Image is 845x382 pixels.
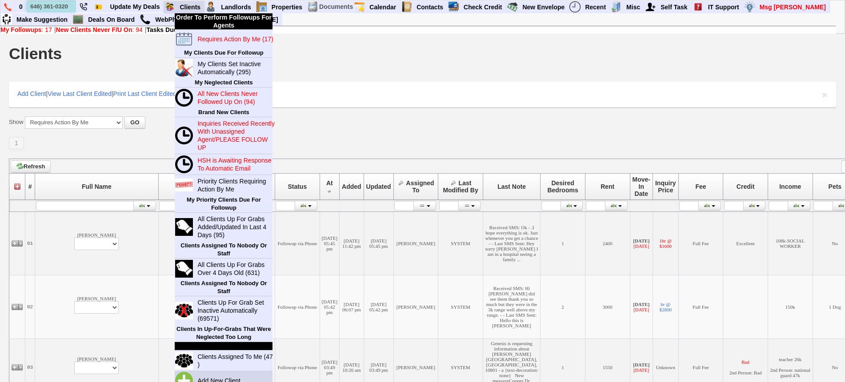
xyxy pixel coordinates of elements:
[366,183,391,190] span: Updated
[483,275,540,338] td: Received SMS: Hi [PERSON_NAME] did see them thank you so much but they were in the 3k range well ...
[723,211,768,275] td: Excellent
[164,1,175,12] img: clients.png
[27,1,76,12] input: Quick Search
[25,275,35,338] td: 02
[320,275,339,338] td: [DATE] 05:42 pm
[693,1,704,12] img: help2.png
[4,3,12,11] img: phone.png
[547,179,578,194] span: Desired Bedrooms
[175,59,193,77] img: xcontact.jpg
[175,179,193,191] img: priority.jpg
[17,90,46,97] a: Add Client
[147,26,184,33] a: Tasks Due: 1
[611,1,622,12] img: officebldg.png
[678,211,723,275] td: Full Fee
[194,297,279,324] a: Clients Up For Grab Set Inactive Automatically (69571)
[175,218,193,236] img: grab.jpg
[9,118,24,126] label: Show
[401,1,412,12] img: contact.png
[256,1,267,12] img: properties.png
[288,183,307,190] span: Status
[48,90,112,97] a: View Last Client Edited
[483,211,540,275] td: Received SMS: Ok - .I hope everything is ok. Just whenever you get a chance - - Last SMS Sent: He...
[655,179,676,194] span: Inquiry Price
[326,179,333,187] span: At
[35,211,158,275] td: [PERSON_NAME]
[581,1,610,13] a: Recent
[695,183,706,190] span: Fee
[406,179,434,194] span: Assigned To
[768,275,813,338] td: 150k
[175,127,193,144] img: time.png
[25,211,35,275] td: 01
[438,211,483,275] td: SYSTEM
[760,4,826,11] font: Msg [PERSON_NAME]
[541,275,585,338] td: 2
[175,302,193,319] img: neglected_crowd.jpg
[645,1,656,12] img: myadd.png
[217,1,255,13] a: Landlords
[307,1,318,12] img: docs.png
[354,1,365,12] img: appt_icon.png
[84,14,139,25] a: Deals On Board
[25,173,35,199] th: #
[176,326,271,340] b: Clients In Up-For-Grabs That Were Neglected Too Long
[413,1,447,13] a: Contacts
[756,1,830,13] a: Msg [PERSON_NAME]
[623,1,644,13] a: Misc
[95,3,102,11] img: Bookmark.png
[541,211,585,275] td: 1
[175,155,193,173] img: time.png
[198,109,249,115] b: Brand New Clients
[195,79,253,86] b: My Neglected Clients
[160,218,273,269] h4: [PHONE_NUMBER] Of (CONSUMER)
[319,1,353,13] td: Documents
[275,211,320,275] td: Followup via Phone
[175,352,193,370] img: crowd.jpg
[124,116,145,129] button: GO
[194,118,279,153] a: Inquiries Received Recently With Unassigned Agent/PLEASE FOLLOW UP
[197,36,273,43] blink: Requires Action By Me (17)
[0,26,836,33] div: | |
[56,26,143,33] a: New Clients Never F/U On: 94
[366,1,400,13] a: Calendar
[113,90,176,97] a: Print Last Client Edited
[364,275,393,338] td: [DATE] 05:42 pm
[147,26,177,33] b: Tasks Due
[569,1,581,12] img: recent.png
[342,183,361,190] span: Added
[320,211,339,275] td: [DATE] 05:45 pm
[175,30,193,48] img: insertappt.png
[678,275,723,338] td: Full Fee
[194,155,279,174] a: HSH is Awaiting Response To Automatic Email
[194,33,279,45] a: Requires Action By Me (17)
[393,275,438,338] td: [PERSON_NAME]
[160,281,273,333] h4: [PHONE_NUMBER] Of (CONSUMER)
[460,1,506,13] a: Check Credit
[194,175,279,195] a: Priority Clients Requiring Action By Me
[741,359,749,365] font: Bad
[779,183,801,190] span: Income
[497,183,526,190] span: Last Note
[194,259,279,279] a: All Clients Up For Grabs Over 4 Days Old (631)
[438,275,483,338] td: SYSTEM
[633,362,649,367] b: [DATE]
[72,14,84,25] img: chalkboard.png
[175,13,272,30] li: Order To Perform Followups For Agents
[275,275,320,338] td: Followup via Phone
[829,183,842,190] span: Pets
[205,1,216,12] img: landlord.png
[601,183,614,190] span: Rent
[633,243,649,249] font: [DATE]
[176,1,204,13] a: Clients
[56,26,132,33] b: New Clients Never F/U On
[507,1,518,12] img: gmoney.png
[11,160,51,173] a: Refresh
[585,211,630,275] td: 2400
[633,238,649,243] b: [DATE]
[0,26,42,33] b: My Followups
[393,211,438,275] td: [PERSON_NAME]
[744,1,755,12] img: money.png
[443,179,478,194] span: Last Modified By
[152,14,191,25] a: WebPhone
